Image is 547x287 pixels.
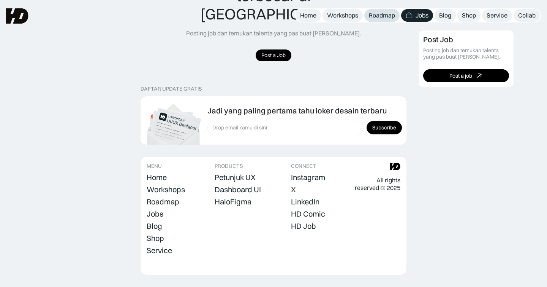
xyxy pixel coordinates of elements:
[423,35,453,44] div: Post Job
[147,246,172,255] div: Service
[439,11,451,19] div: Blog
[291,185,296,194] div: X
[291,196,319,207] a: LinkedIn
[482,9,512,22] a: Service
[147,184,185,195] a: Workshops
[215,163,243,169] div: PRODUCTS
[186,29,361,37] div: Posting job dan temukan talenta yang pas buat [PERSON_NAME].
[147,221,162,231] a: Blog
[300,11,316,19] div: Home
[147,196,179,207] a: Roadmap
[435,9,456,22] a: Blog
[291,197,319,206] div: LinkedIn
[215,196,251,207] a: HaloFigma
[291,172,325,183] a: Instagram
[147,197,179,206] div: Roadmap
[291,209,325,218] div: HD Comic
[215,173,256,182] div: Petunjuk UX
[296,9,321,22] a: Home
[355,176,400,192] div: All rights reserved © 2025
[207,106,387,115] div: Jadi yang paling pertama tahu loker desain terbaru
[261,52,286,59] div: Post a Job
[147,209,163,218] div: Jobs
[462,11,476,19] div: Shop
[514,9,540,22] a: Collab
[291,221,316,231] a: HD Job
[215,172,256,183] a: Petunjuk UX
[147,222,162,231] div: Blog
[423,69,509,82] a: Post a job
[147,172,167,183] a: Home
[291,184,296,195] a: X
[256,49,291,61] a: Post a Job
[416,11,428,19] div: Jobs
[141,86,202,92] div: DAFTAR UPDATE GRATIS
[215,184,261,195] a: Dashboard UI
[147,209,163,219] a: Jobs
[367,121,402,134] input: Subscribe
[215,197,251,206] div: HaloFigma
[449,72,472,79] div: Post a job
[291,209,325,219] a: HD Comic
[291,222,316,231] div: HD Job
[364,9,400,22] a: Roadmap
[518,11,536,19] div: Collab
[291,173,325,182] div: Instagram
[487,11,507,19] div: Service
[147,233,164,244] a: Shop
[207,121,402,135] form: Form Subscription
[147,245,172,256] a: Service
[147,185,185,194] div: Workshops
[327,11,358,19] div: Workshops
[207,121,364,135] input: Drop email kamu di sini
[323,9,363,22] a: Workshops
[215,185,261,194] div: Dashboard UI
[457,9,481,22] a: Shop
[147,163,162,169] div: MENU
[147,173,167,182] div: Home
[423,47,509,60] div: Posting job dan temukan talenta yang pas buat [PERSON_NAME].
[369,11,395,19] div: Roadmap
[401,9,433,22] a: Jobs
[291,163,316,169] div: CONNECT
